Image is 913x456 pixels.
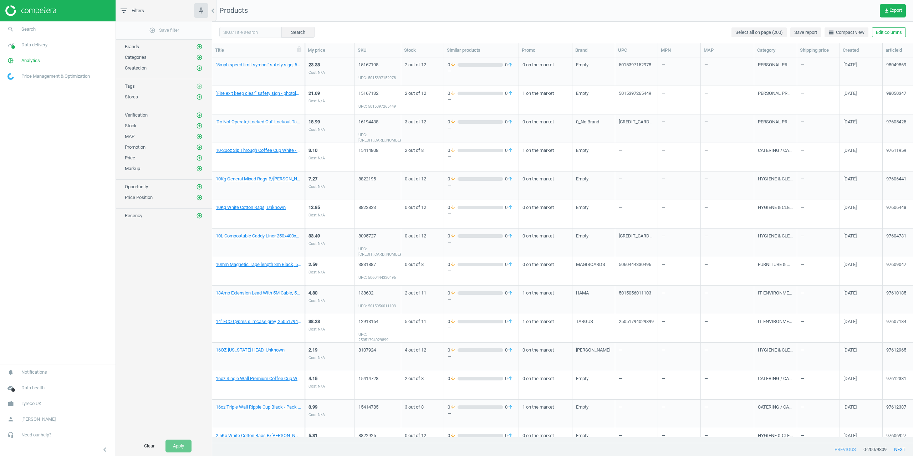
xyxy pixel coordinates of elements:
div: — [662,58,697,85]
i: add_circle_outline [196,123,203,129]
i: add_circle_outline [196,212,203,219]
i: add_circle_outline [149,27,155,34]
div: [CREDIT_CARD_NUMBER] [619,119,654,142]
button: add_circle_outline [196,165,203,172]
div: — [662,286,697,313]
span: Save report [794,29,817,36]
div: — [704,261,750,268]
i: arrow_upward [507,204,513,211]
div: Shipping price [800,47,837,53]
button: add_circle_outline [196,154,203,162]
div: Similar products [447,47,516,53]
i: cloud_done [4,381,17,395]
a: 10L Compostable Caddy Liner 250x400x450mm Rolls of 24, Box of 480, 5026824867105 [216,233,301,239]
span: Opportunity [125,184,148,189]
div: Cost N/A [308,184,325,189]
button: add_circle_outline [196,122,203,129]
i: add_circle_outline [196,165,203,172]
div: 12913164 [358,318,397,325]
a: "Fire exit keep clear" safety sign - photoluminescent, 5015397265449 [216,90,301,97]
div: 0 out of 12 [405,201,440,227]
div: IT ENVIRONMENT / COMPUTER BAGS / BRIEFCASES / BRIEFCASES [758,318,793,342]
span: 0 [503,261,515,268]
div: UPC: [CREDIT_CARD_NUMBER] [358,127,397,143]
div: 16194438 [358,119,397,125]
div: 0 out of 12 [405,172,440,199]
div: Cost N/A [308,270,325,275]
a: 16oz Single Wall Premium Coffee Cup White - Pack of 50, Unknown [216,375,301,382]
span: Notifications [21,369,47,375]
div: HAMA [576,290,589,313]
i: chevron_left [101,445,109,454]
div: 0_No Brand [576,119,599,142]
button: Edit columns [872,27,906,37]
span: Categories [125,55,147,60]
i: arrow_upward [507,261,513,268]
div: 2 out of 12 [405,87,440,113]
div: PERSONAL PROTECTION EQUIPMENT & WORKPLACE SAFETY / WORKPLACE SAFETY EQUIPMENT / SAFETY SIGNS / SA... [758,90,793,113]
div: — [448,268,451,273]
div: [DATE] [843,176,857,199]
div: Created [843,47,879,53]
span: 0 [448,147,458,154]
div: Cost N/A [308,70,325,75]
span: [PERSON_NAME] [21,416,56,422]
div: 1 on the market [522,87,568,113]
span: Markup [125,166,140,171]
i: work [4,397,17,410]
a: 2.5Kg White Cotton Rags B/[PERSON_NAME] Pk1, Unknown [216,432,301,439]
div: PERSONAL PROTECTION EQUIPMENT & WORKPLACE SAFETY / WORKPLACE SAFETY EQUIPMENT / SAFETY SIGNS / SA... [758,62,793,85]
div: — [448,68,451,74]
i: arrow_downward [450,176,456,182]
div: — [662,315,697,342]
i: get_app [884,8,889,14]
button: add_circle_outline [196,54,203,61]
i: arrow_downward [450,147,456,154]
a: "5mph speed limit symbol" safety sign, 5015397152978 [216,62,301,68]
a: 14" ECO Cypres slimcase grey, 25051794029899 [216,318,301,325]
i: add_circle_outline [196,43,203,50]
div: — [801,229,836,256]
div: — [801,172,836,199]
div: — [704,147,750,154]
button: Clear [137,440,162,452]
div: UPC: 5015056011103 [358,298,397,309]
span: Created on [125,65,147,71]
i: arrow_downward [450,290,456,296]
div: 3 out of 12 [405,115,440,142]
div: Brand [575,47,612,53]
button: Select all on page (200) [731,27,787,37]
i: arrow_upward [507,90,513,97]
span: 0 [448,176,458,182]
div: Empty [576,204,588,227]
div: — [704,318,750,325]
div: 5 out of 11 [405,315,440,342]
div: 7.27 [308,176,325,182]
div: Empty [576,147,588,170]
div: 0 out of 8 [405,258,440,285]
div: — [448,211,451,216]
div: Stock [404,47,441,53]
i: arrow_upward [507,62,513,68]
button: add_circle_outline [196,83,203,90]
div: 15167198 [358,62,397,68]
span: Data delivery [21,42,47,48]
span: 0 [503,147,515,154]
span: Verification [125,112,148,118]
i: person [4,413,17,426]
button: add_circle_outline [196,112,203,119]
button: add_circle_outline [196,194,203,201]
span: Select all on page (200) [735,29,783,36]
i: arrow_downward [450,204,456,211]
div: [DATE] [843,290,857,313]
span: MAP [125,134,134,139]
div: — [801,258,836,285]
div: — [662,144,697,170]
div: 2.59 [308,261,325,268]
div: — [704,62,750,68]
button: add_circle_outline [196,144,203,151]
button: add_circle_outline [196,133,203,140]
div: — [801,115,836,142]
